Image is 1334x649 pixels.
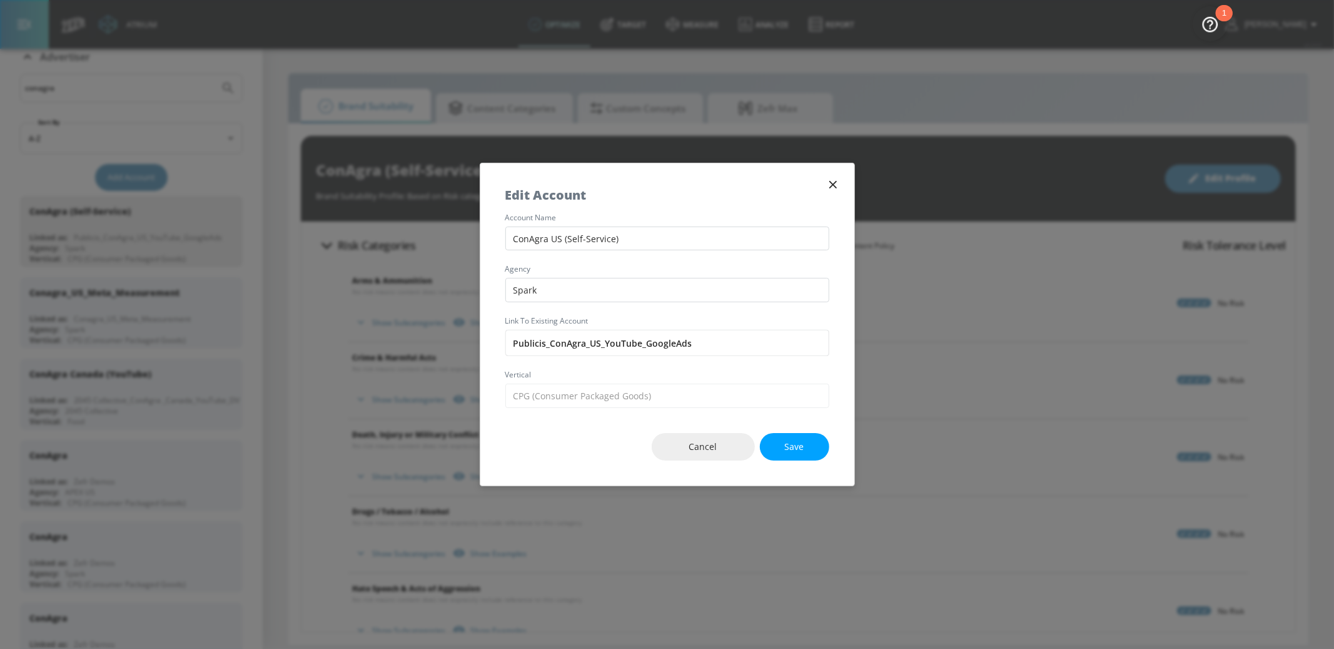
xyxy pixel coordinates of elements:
label: Link to Existing Account [505,317,829,325]
button: Save [760,433,829,461]
input: Enter agency name [505,278,829,302]
span: Cancel [677,439,730,455]
div: 1 [1222,13,1226,29]
button: Cancel [652,433,755,461]
input: Enter account name [505,227,829,251]
h5: Edit Account [505,188,587,202]
label: account name [505,214,829,222]
span: Save [785,439,804,455]
button: Open Resource Center, 1 new notification [1193,6,1228,41]
label: vertical [505,371,829,379]
input: Select Vertical [505,384,829,408]
label: agency [505,265,829,273]
input: Enter account name [505,330,829,356]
